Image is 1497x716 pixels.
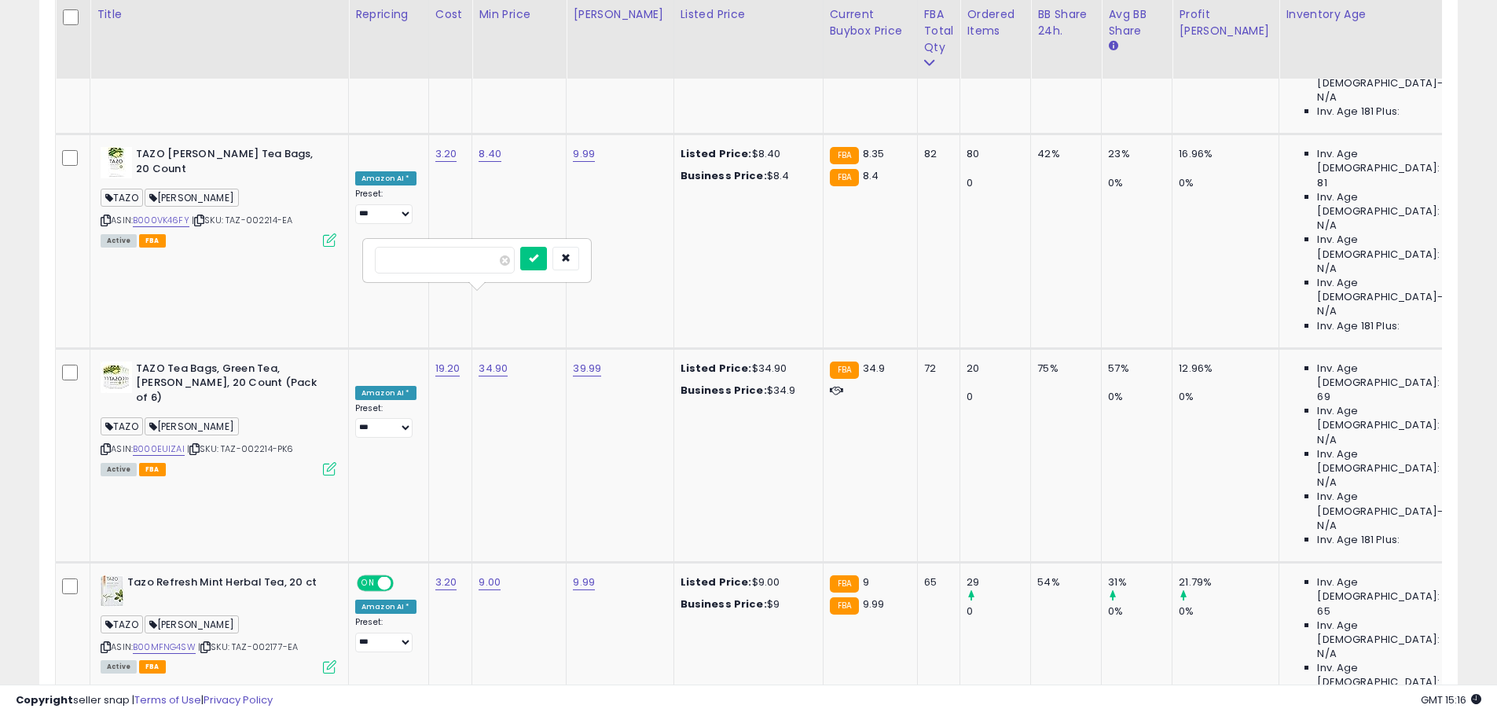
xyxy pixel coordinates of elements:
div: 31% [1108,575,1172,589]
div: ASIN: [101,147,336,245]
b: Business Price: [681,383,767,398]
div: 0% [1108,604,1172,619]
span: 9 [863,575,869,589]
div: 21.79% [1179,575,1279,589]
div: $34.9 [681,384,811,398]
span: Inv. Age [DEMOGRAPHIC_DATA]: [1317,233,1461,261]
div: FBA Total Qty [924,6,954,56]
span: Inv. Age [DEMOGRAPHIC_DATA]: [1317,447,1461,475]
span: N/A [1317,262,1336,276]
span: TAZO [101,189,143,207]
img: 514TAGSD42L._SL40_.jpg [101,362,132,393]
div: 20 [967,362,1030,376]
div: 65 [924,575,948,589]
strong: Copyright [16,692,73,707]
div: Inventory Age [1286,6,1466,23]
b: Business Price: [681,168,767,183]
span: Inv. Age [DEMOGRAPHIC_DATA]: [1317,147,1461,175]
span: Inv. Age [DEMOGRAPHIC_DATA]: [1317,190,1461,218]
a: 34.90 [479,361,508,376]
span: Inv. Age 181 Plus: [1317,319,1400,333]
span: | SKU: TAZ-002214-PK6 [187,442,294,455]
span: N/A [1317,519,1336,533]
span: 2025-09-16 15:16 GMT [1421,692,1481,707]
a: 3.20 [435,146,457,162]
div: 0 [967,390,1030,404]
a: 3.20 [435,575,457,590]
span: Inv. Age [DEMOGRAPHIC_DATA]: [1317,661,1461,689]
a: 8.40 [479,146,501,162]
div: 54% [1037,575,1089,589]
div: $8.40 [681,147,811,161]
span: Inv. Age [DEMOGRAPHIC_DATA]: [1317,575,1461,604]
span: | SKU: TAZ-002214-EA [192,214,292,226]
span: FBA [139,234,166,248]
span: Inv. Age [DEMOGRAPHIC_DATA]: [1317,404,1461,432]
div: seller snap | | [16,693,273,708]
b: TAZO [PERSON_NAME] Tea Bags, 20 Count [136,147,327,180]
div: Profit [PERSON_NAME] [1179,6,1272,39]
span: 69 [1317,390,1330,404]
span: 34.9 [863,361,886,376]
span: TAZO [101,417,143,435]
small: FBA [830,597,859,615]
span: 8.4 [863,168,879,183]
div: Current Buybox Price [830,6,911,39]
div: 57% [1108,362,1172,376]
span: All listings currently available for purchase on Amazon [101,463,137,476]
span: | SKU: TAZ-002177-EA [198,641,298,653]
a: 9.99 [573,575,595,590]
b: Listed Price: [681,575,752,589]
div: Title [97,6,342,23]
div: Amazon AI * [355,386,416,400]
div: 29 [967,575,1030,589]
div: 80 [967,147,1030,161]
a: 9.00 [479,575,501,590]
img: 512ZkKbgTmL._SL40_.jpg [101,575,123,607]
span: OFF [391,577,416,590]
span: All listings currently available for purchase on Amazon [101,234,137,248]
div: Min Price [479,6,560,23]
div: Repricing [355,6,422,23]
span: N/A [1317,647,1336,661]
small: FBA [830,362,859,379]
div: 0% [1179,390,1279,404]
div: 0 [967,604,1030,619]
div: Preset: [355,403,416,439]
span: [PERSON_NAME] [145,189,239,207]
div: 72 [924,362,948,376]
span: N/A [1317,218,1336,233]
span: 8.35 [863,146,885,161]
div: Listed Price [681,6,816,23]
div: 0% [1179,604,1279,619]
a: B000VK46FY [133,214,189,227]
div: 16.96% [1179,147,1279,161]
small: FBA [830,575,859,593]
span: All listings currently available for purchase on Amazon [101,660,137,674]
span: 9.99 [863,597,885,611]
span: [PERSON_NAME] [145,615,239,633]
a: Terms of Use [134,692,201,707]
span: Inv. Age [DEMOGRAPHIC_DATA]-180: [1317,276,1461,304]
b: Listed Price: [681,361,752,376]
div: 42% [1037,147,1089,161]
div: 0% [1108,176,1172,190]
a: 19.20 [435,361,460,376]
a: 39.99 [573,361,601,376]
span: N/A [1317,90,1336,105]
span: Inv. Age 181 Plus: [1317,105,1400,119]
div: Avg BB Share [1108,6,1165,39]
span: 65 [1317,604,1330,619]
div: Ordered Items [967,6,1024,39]
b: Business Price: [681,597,767,611]
div: 75% [1037,362,1089,376]
div: 12.96% [1179,362,1279,376]
div: Amazon AI * [355,171,416,185]
span: N/A [1317,433,1336,447]
div: $8.4 [681,169,811,183]
span: Inv. Age [DEMOGRAPHIC_DATA]: [1317,362,1461,390]
div: Amazon AI * [355,600,416,614]
div: 0% [1179,176,1279,190]
span: FBA [139,463,166,476]
small: FBA [830,169,859,186]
